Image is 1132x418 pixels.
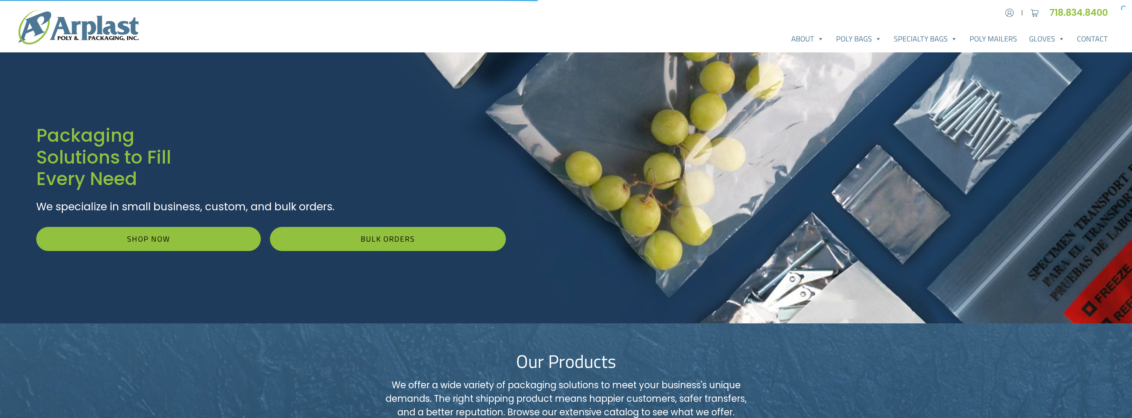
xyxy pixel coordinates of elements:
[36,227,261,251] a: Shop Now
[830,31,888,46] a: Poly Bags
[36,125,506,190] h1: Packaging Solutions to Fill Every Need
[964,31,1023,46] a: Poly Mailers
[270,227,505,251] a: Bulk Orders
[785,31,830,46] a: About
[1023,31,1071,46] a: Gloves
[1071,31,1114,46] a: Contact
[1021,8,1023,17] span: |
[888,31,964,46] a: Specialty Bags
[1049,6,1114,19] a: 718.834.8400
[322,351,810,372] h2: Our Products
[18,10,139,44] img: logo
[36,199,506,215] p: We specialize in small business, custom, and bulk orders.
